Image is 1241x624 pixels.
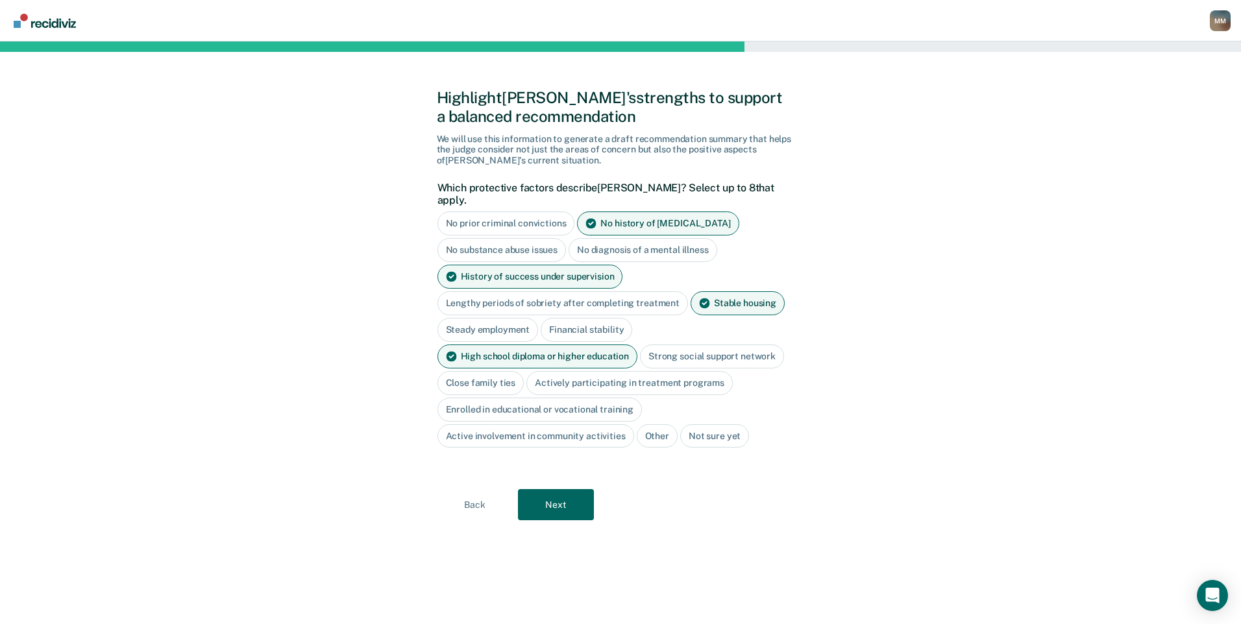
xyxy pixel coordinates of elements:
div: Actively participating in treatment programs [526,371,733,395]
div: No prior criminal convictions [437,211,575,235]
div: M M [1210,10,1231,31]
label: Which protective factors describe [PERSON_NAME] ? Select up to 8 that apply. [437,182,798,206]
div: Active involvement in community activities [437,424,634,448]
img: Recidiviz [14,14,76,28]
div: History of success under supervision [437,265,623,289]
div: Steady employment [437,318,539,342]
div: No diagnosis of a mental illness [569,238,717,262]
button: Back [437,489,513,520]
div: Lengthy periods of sobriety after completing treatment [437,291,688,315]
div: High school diploma or higher education [437,344,638,368]
div: Enrolled in educational or vocational training [437,398,643,422]
div: Not sure yet [680,424,749,448]
div: Stable housing [691,291,785,315]
div: Highlight [PERSON_NAME]'s strengths to support a balanced recommendation [437,88,805,126]
div: No history of [MEDICAL_DATA] [577,211,739,235]
div: Financial stability [541,318,632,342]
div: Other [637,424,678,448]
div: Close family ties [437,371,524,395]
div: We will use this information to generate a draft recommendation summary that helps the judge cons... [437,134,805,166]
div: Strong social support network [640,344,784,368]
button: Next [518,489,594,520]
button: Profile dropdown button [1210,10,1231,31]
div: Open Intercom Messenger [1197,580,1228,611]
div: No substance abuse issues [437,238,567,262]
